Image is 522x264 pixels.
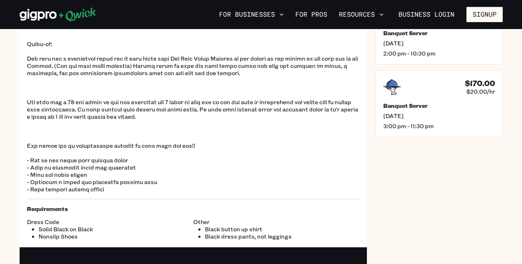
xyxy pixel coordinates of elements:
span: [DATE] [383,112,495,119]
a: $170.00$20.00/hrBanquet Server[DATE]3:00 pm - 11:30 pm [376,70,503,137]
button: For Businesses [216,8,287,21]
button: Signup [466,7,503,22]
li: Solid Black on Black [39,226,193,233]
span: Other [193,218,360,226]
span: $20.00/hr [466,88,495,95]
span: [DATE] [383,40,495,47]
a: For Pros [292,8,330,21]
h4: $170.00 [465,79,495,88]
li: Black button up shirt [205,226,360,233]
li: Nonslip Shoes [39,233,193,240]
h5: Banquet Server [383,102,495,109]
h5: Requirements [27,205,360,212]
span: 2:00 pm - 10:30 pm [383,50,495,57]
h5: Banquet Server [383,29,495,37]
button: Resources [336,8,387,21]
span: Dress Code [27,218,193,226]
li: Black dress pants, not leggings [205,233,360,240]
a: Business Login [392,7,461,22]
span: 3:00 pm - 11:30 pm [383,122,495,130]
